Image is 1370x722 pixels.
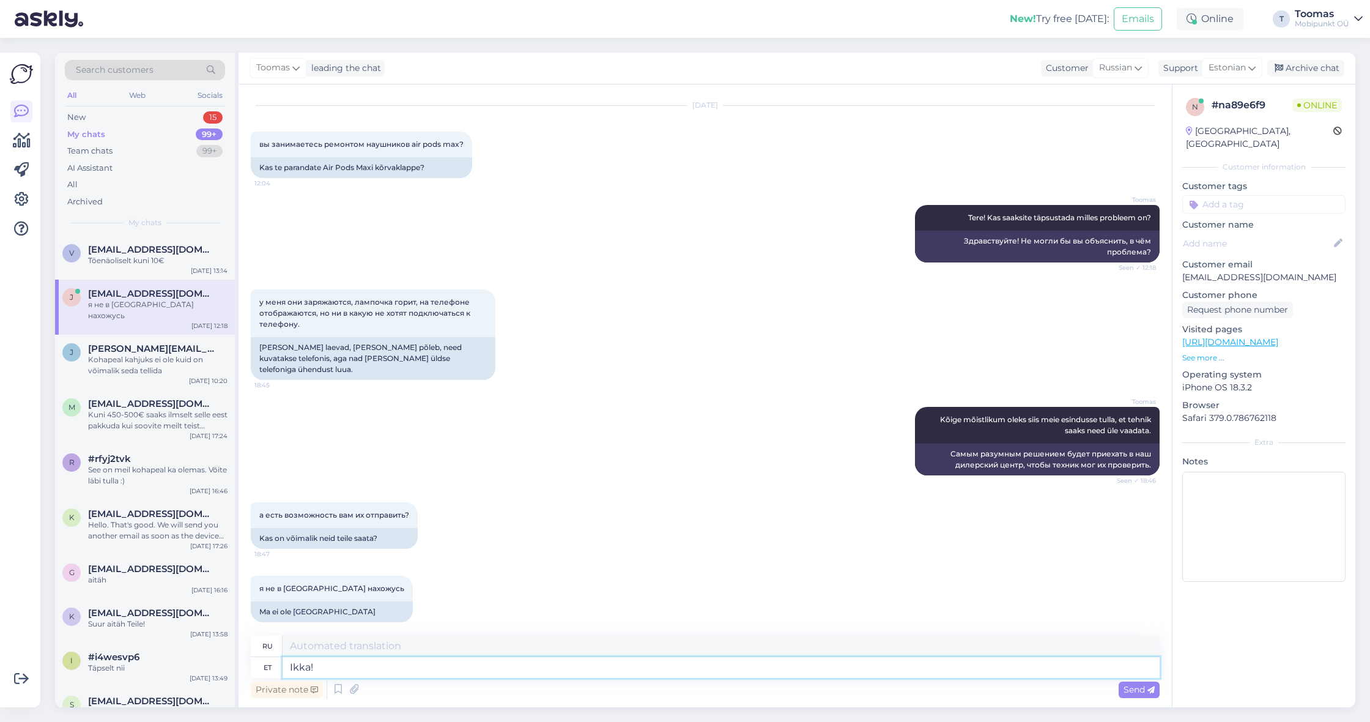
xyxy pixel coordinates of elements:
p: Notes [1182,455,1346,468]
div: Customer information [1182,162,1346,173]
span: v [69,248,74,258]
a: [URL][DOMAIN_NAME] [1182,337,1278,348]
div: All [65,87,79,103]
div: Kuni 450-500€ saaks ilmselt selle eest pakkuda kui soovite meilt teist asemele osta. [88,409,228,431]
span: jana.kyppar@gmail.com [88,343,215,354]
div: [DATE] 13:49 [190,674,228,683]
div: Suur aitäh Teile! [88,619,228,630]
div: [PERSON_NAME] laevad, [PERSON_NAME] põleb, need kuvatakse telefonis, aga nad [PERSON_NAME] üldse ... [251,337,495,380]
a: ToomasMobipunkt OÜ [1295,9,1363,29]
div: [DATE] 17:26 [190,541,228,551]
div: My chats [67,128,105,141]
span: vahurveskioja@gmail.com [88,244,215,255]
div: Archive chat [1267,60,1344,76]
span: Send [1124,684,1155,695]
div: [DATE] 16:46 [190,486,228,496]
div: # na89e6f9 [1212,98,1292,113]
img: Askly Logo [10,62,33,86]
span: k [69,513,75,522]
p: Browser [1182,399,1346,412]
input: Add a tag [1182,195,1346,214]
span: k [69,612,75,621]
span: Toomas [256,61,290,75]
span: i [70,656,73,665]
div: sooviks teile ettepaneku teha [88,707,228,718]
div: [DATE] 12:18 [191,321,228,330]
span: Estonian [1209,61,1246,75]
span: Kõige mõistlikum oleks siis meie esindusse tulla, et tehnik saaks need üle vaadata. [940,415,1153,435]
span: korkmannr@icloud.com [88,608,215,619]
div: Täpselt nii [88,663,228,674]
div: [DATE] 13:14 [191,266,228,275]
div: Toomas [1295,9,1349,19]
div: Support [1158,62,1198,75]
div: Самым разумным решением будет приехать в наш дилерский центр, чтобы техник мог их проверить. [915,444,1160,475]
span: siretmeritmasso1@gmail.com [88,696,215,707]
div: [GEOGRAPHIC_DATA], [GEOGRAPHIC_DATA] [1186,125,1333,151]
div: Archived [67,196,103,208]
span: Tere! Kas saaksite täpsustada milles probleem on? [968,213,1151,222]
div: [DATE] 13:58 [190,630,228,639]
div: ru [262,636,273,657]
div: All [67,179,78,191]
span: Search customers [76,64,154,76]
div: et [264,657,272,678]
span: m [68,403,75,412]
span: я не в [GEOGRAPHIC_DATA] нахожусь [259,584,404,593]
div: [DATE] 16:16 [191,586,228,595]
span: 18:47 [254,623,300,632]
div: 15 [203,111,223,124]
p: Customer email [1182,258,1346,271]
span: s [70,700,74,709]
span: Seen ✓ 12:18 [1110,263,1156,272]
div: leading the chat [306,62,381,75]
div: Try free [DATE]: [1010,12,1109,26]
div: [DATE] 17:24 [190,431,228,441]
div: Customer [1041,62,1089,75]
div: Ma ei ole [GEOGRAPHIC_DATA] [251,601,413,622]
p: Visited pages [1182,323,1346,336]
span: у меня они заряжаются, лампочка горит, на телефоне отображаются, но ни в какую не хотят подключат... [259,297,472,329]
div: Team chats [67,145,113,157]
span: 18:45 [254,381,300,390]
span: Online [1292,99,1342,112]
div: Hello. That's good. We will send you another email as soon as the device has been posted by us. [88,519,228,541]
b: New! [1010,13,1036,24]
div: Web [127,87,148,103]
div: Kas on võimalik neid teile saata? [251,528,418,549]
span: g [69,568,75,577]
div: Socials [195,87,225,103]
span: r [69,458,75,467]
span: j [70,348,73,357]
span: а есть возможность вам их отправить? [259,510,409,519]
div: aitäh [88,575,228,586]
div: 99+ [196,128,223,141]
div: [DATE] 10:20 [189,376,228,385]
div: я не в [GEOGRAPHIC_DATA] нахожусь [88,299,228,321]
div: Extra [1182,437,1346,448]
div: Tõenäoliselt kuni 10€ [88,255,228,266]
input: Add name [1183,237,1331,250]
span: Toomas [1110,397,1156,406]
textarea: Ikka [283,657,1160,678]
span: 12:04 [254,179,300,188]
span: Seen ✓ 18:46 [1110,476,1156,485]
div: AI Assistant [67,162,113,174]
span: вы занимаетесь ремонтом наушников air pods max? [259,140,464,149]
div: 99+ [196,145,223,157]
p: iPhone OS 18.3.2 [1182,381,1346,394]
p: Operating system [1182,368,1346,381]
span: Toomas [1110,195,1156,204]
span: madis.leppiko@gmail.com [88,398,215,409]
span: 18:47 [254,549,300,559]
div: Online [1177,8,1243,30]
div: Kas te parandate Air Pods Maxi kõrvaklappe? [251,157,472,178]
p: Customer tags [1182,180,1346,193]
button: Emails [1114,7,1162,31]
span: Russian [1099,61,1132,75]
span: j [70,292,73,302]
div: Kohapeal kahjuks ei ole kuid on võimalik seda tellida [88,354,228,376]
div: Request phone number [1182,302,1293,318]
p: Safari 379.0.786762118 [1182,412,1346,425]
div: Private note [251,682,323,698]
